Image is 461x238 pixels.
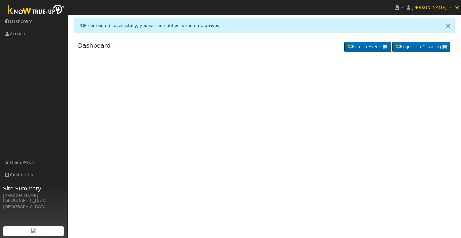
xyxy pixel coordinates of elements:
a: Refer a Friend [344,42,391,52]
img: retrieve [442,45,447,49]
span: Site Summary [3,184,64,193]
div: [GEOGRAPHIC_DATA], [GEOGRAPHIC_DATA] [3,197,64,210]
img: Know True-Up [5,3,68,17]
div: [PERSON_NAME] [3,193,64,199]
a: Close [442,18,454,33]
a: Dashboard [78,42,111,49]
img: retrieve [31,228,36,233]
a: Request a Cleaning [392,42,450,52]
img: retrieve [383,45,387,49]
div: PGE connected successfully, you will be notified when data arrives [74,18,455,33]
span: [PERSON_NAME] [411,5,447,10]
span: × [454,4,459,11]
